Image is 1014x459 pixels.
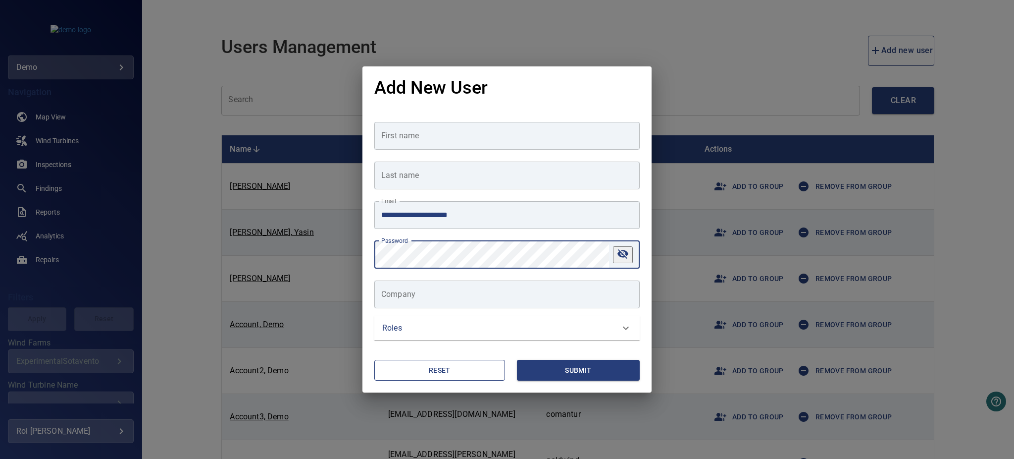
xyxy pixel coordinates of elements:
button: toggle password visibility [613,246,633,263]
span: Reset [385,364,494,377]
button: Reset [374,360,505,381]
p: Roles [382,322,402,334]
span: Submit [521,364,636,377]
h1: Add New User [374,78,488,98]
button: Submit [517,360,640,381]
div: Roles [374,316,640,340]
